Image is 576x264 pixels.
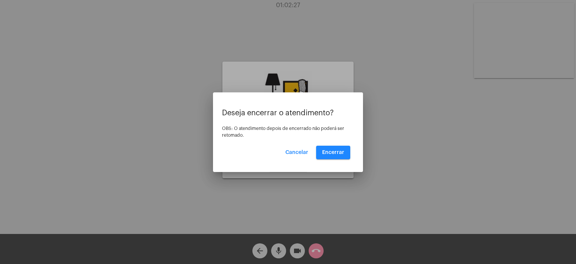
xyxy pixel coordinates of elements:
[279,146,314,159] button: Cancelar
[316,146,350,159] button: Encerrar
[322,150,344,155] span: Encerrar
[222,126,344,137] span: OBS: O atendimento depois de encerrado não poderá ser retomado.
[222,109,354,117] p: Deseja encerrar o atendimento?
[285,150,308,155] span: Cancelar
